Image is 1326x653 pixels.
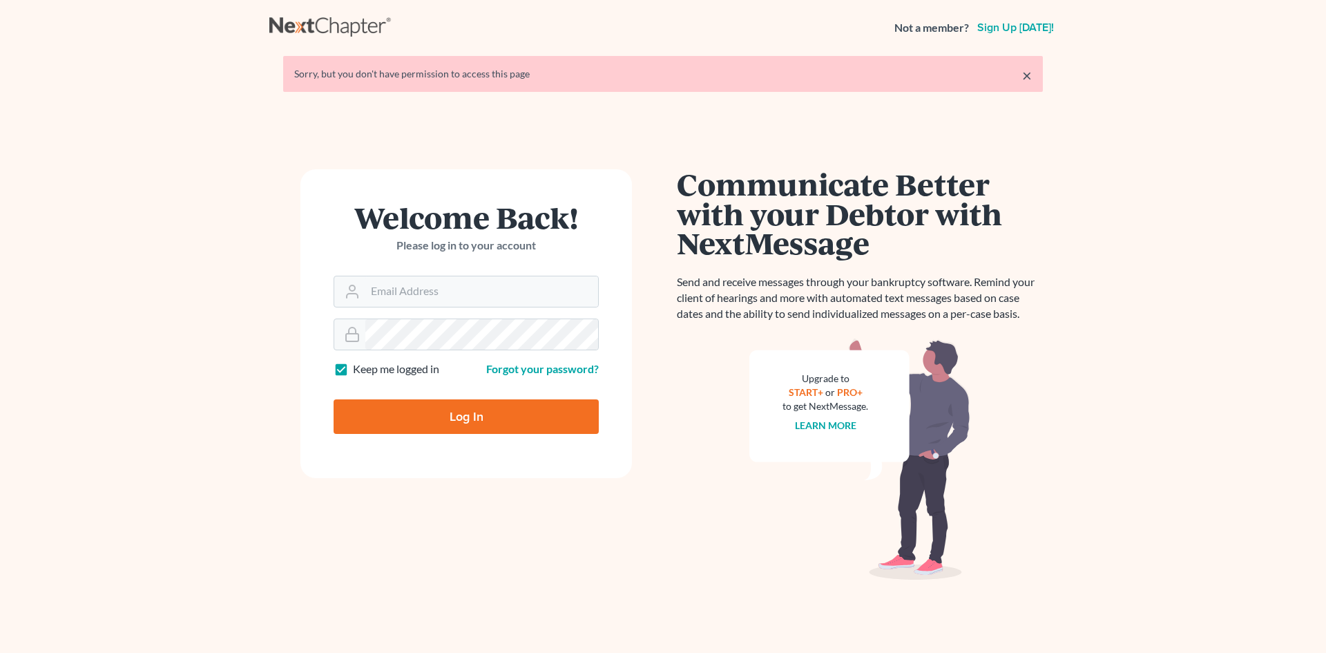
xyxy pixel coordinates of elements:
a: Learn more [795,419,856,431]
a: PRO+ [837,386,863,398]
div: Upgrade to [782,372,868,386]
label: Keep me logged in [353,361,439,377]
p: Please log in to your account [334,238,599,254]
strong: Not a member? [894,20,969,36]
h1: Welcome Back! [334,202,599,232]
div: Sorry, but you don't have permission to access this page [294,67,1032,81]
a: × [1022,67,1032,84]
a: Forgot your password? [486,362,599,375]
input: Email Address [365,276,598,307]
p: Send and receive messages through your bankruptcy software. Remind your client of hearings and mo... [677,274,1043,322]
a: START+ [789,386,823,398]
h1: Communicate Better with your Debtor with NextMessage [677,169,1043,258]
div: to get NextMessage. [782,399,868,413]
input: Log In [334,399,599,434]
a: Sign up [DATE]! [974,22,1057,33]
span: or [825,386,835,398]
img: nextmessage_bg-59042aed3d76b12b5cd301f8e5b87938c9018125f34e5fa2b7a6b67550977c72.svg [749,339,970,580]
